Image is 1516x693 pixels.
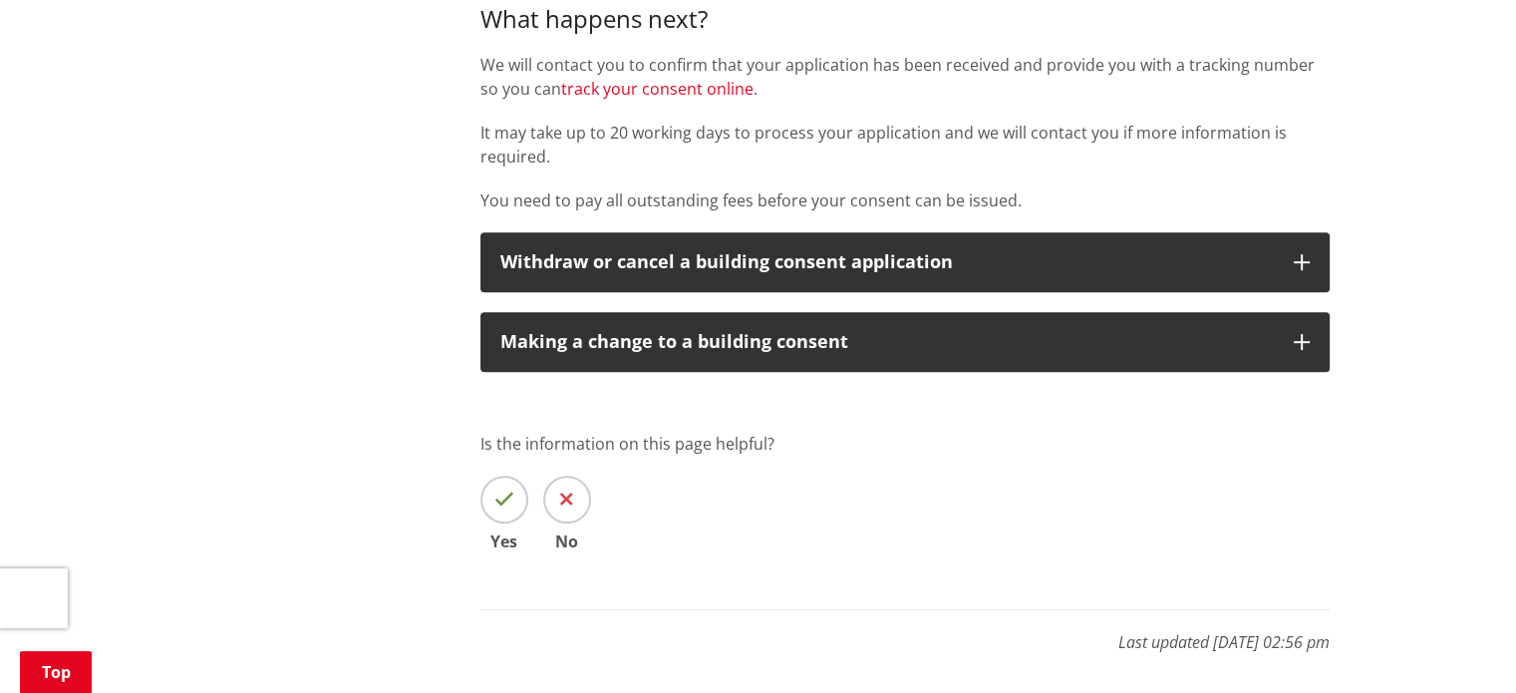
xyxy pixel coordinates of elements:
iframe: Messenger Launcher [1424,609,1496,681]
p: Is the information on this page helpful? [480,432,1330,456]
p: We will contact you to confirm that your application has been received and provide you with a tra... [480,53,1330,101]
a: track your consent online [561,78,754,100]
p: You need to pay all outstanding fees before your consent can be issued. [480,188,1330,212]
a: Top [20,651,92,693]
span: No [543,533,591,549]
p: Last updated [DATE] 02:56 pm [480,609,1330,654]
h3: What happens next? [480,5,1330,34]
p: It may take up to 20 working days to process your application and we will contact you if more inf... [480,121,1330,169]
div: Making a change to a building consent [500,332,1274,352]
span: Yes [480,533,528,549]
div: Withdraw or cancel a building consent application [500,252,1274,272]
button: Making a change to a building consent [480,312,1330,372]
button: Withdraw or cancel a building consent application [480,232,1330,292]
